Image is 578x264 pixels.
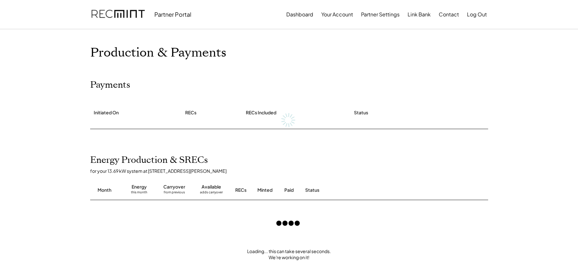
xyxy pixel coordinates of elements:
div: Initiated On [94,110,119,116]
div: Minted [257,187,272,193]
h1: Production & Payments [90,45,488,60]
button: Your Account [321,8,353,21]
div: Month [98,187,111,193]
div: Partner Portal [154,11,191,18]
button: Log Out [467,8,487,21]
div: adds carryover [200,190,223,197]
div: Paid [284,187,294,193]
div: Loading... this can take several seconds. We're working on it! [84,248,495,261]
div: this month [131,190,147,197]
div: Status [305,187,414,193]
button: Contact [439,8,459,21]
button: Dashboard [286,8,313,21]
div: Carryover [163,184,185,190]
button: Link Bank [408,8,431,21]
div: Available [202,184,221,190]
img: recmint-logotype%403x.png [91,4,145,25]
h2: Energy Production & SRECs [90,155,208,166]
div: Status [354,110,368,116]
div: from previous [164,190,185,197]
div: RECs Included [246,110,276,116]
div: RECs [235,187,246,193]
div: Energy [132,184,147,190]
button: Partner Settings [361,8,400,21]
h2: Payments [90,80,130,91]
div: for your 13.69 kW system at [STREET_ADDRESS][PERSON_NAME] [90,168,495,174]
div: RECs [185,110,196,116]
